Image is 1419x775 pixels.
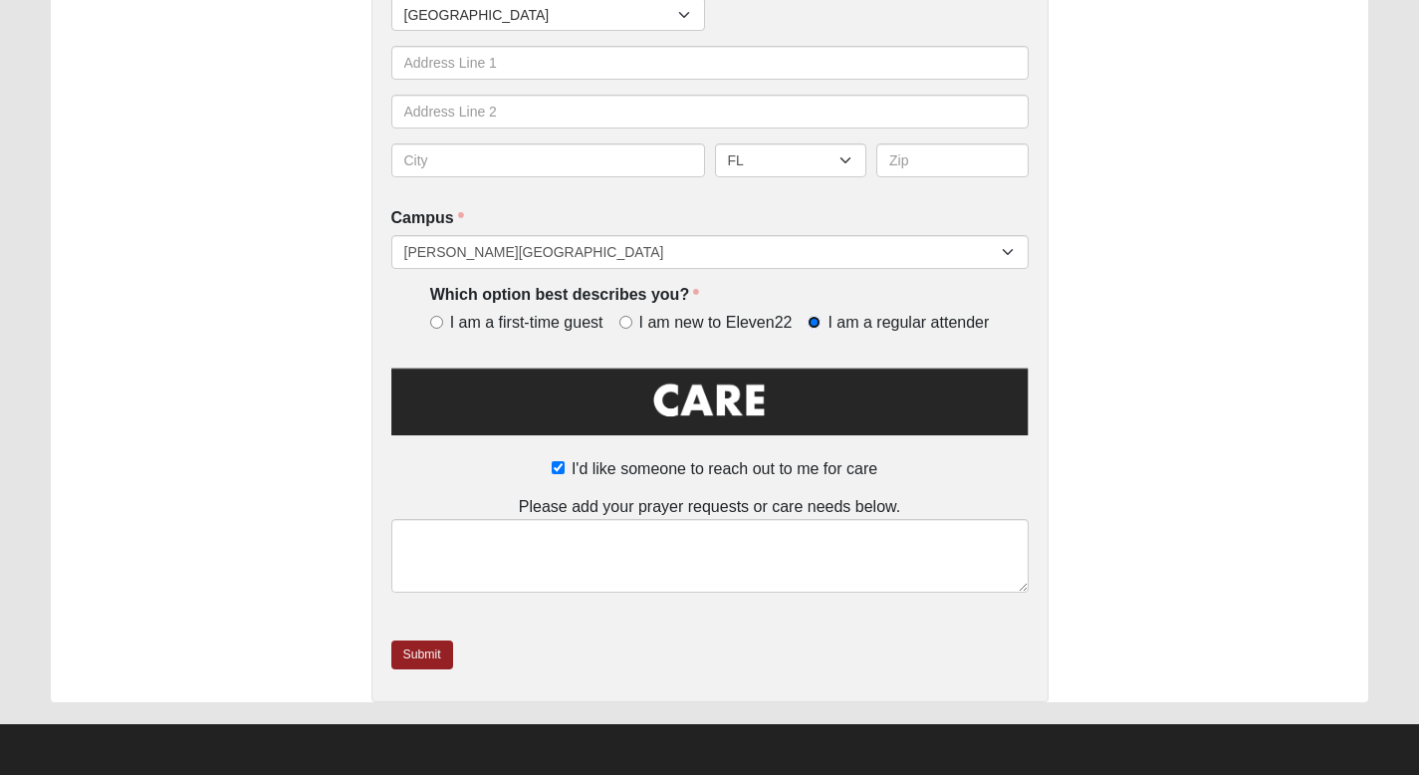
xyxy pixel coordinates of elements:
input: Address Line 2 [391,95,1029,129]
span: I'd like someone to reach out to me for care [572,460,877,477]
span: I am a first-time guest [450,312,603,335]
span: I am new to Eleven22 [639,312,793,335]
input: City [391,143,705,177]
div: Please add your prayer requests or care needs below. [391,495,1029,593]
img: Care.png [391,364,1029,453]
input: I am a first-time guest [430,316,443,329]
input: I am a regular attender [808,316,821,329]
span: I am a regular attender [828,312,989,335]
label: Campus [391,207,464,230]
label: Which option best describes you? [430,284,699,307]
input: I'd like someone to reach out to me for care [552,461,565,474]
a: Submit [391,641,453,669]
input: I am new to Eleven22 [619,316,632,329]
input: Zip [876,143,1029,177]
input: Address Line 1 [391,46,1029,80]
